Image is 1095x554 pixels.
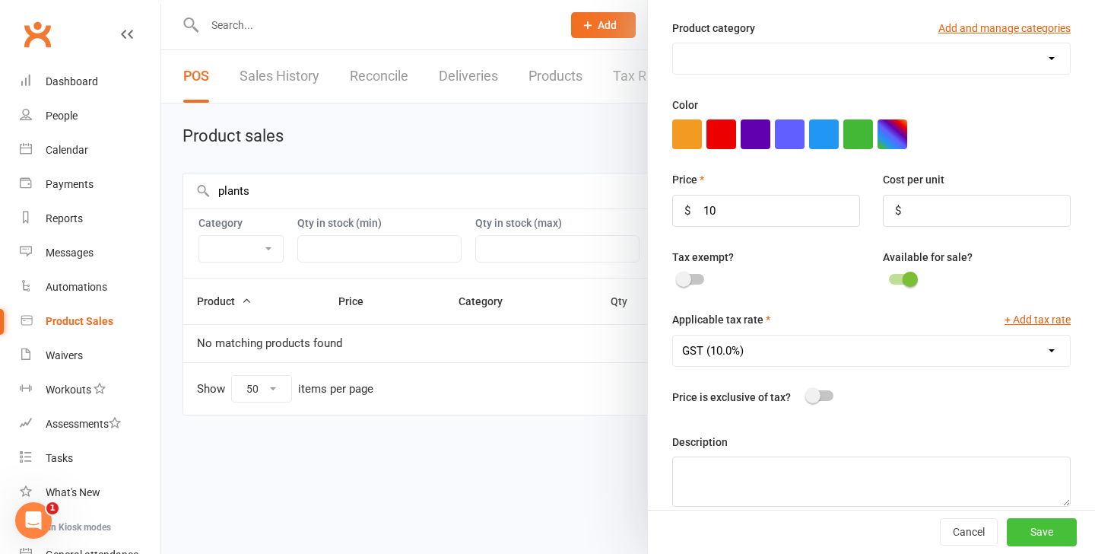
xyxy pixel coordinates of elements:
[46,315,113,327] div: Product Sales
[46,281,107,293] div: Automations
[20,202,160,236] a: Reports
[20,339,160,373] a: Waivers
[20,270,160,304] a: Automations
[672,249,734,266] label: Tax exempt?
[672,434,728,451] label: Description
[940,519,998,546] button: Cancel
[684,202,690,220] div: $
[672,389,791,406] label: Price is exclusive of tax?
[1005,311,1071,328] button: + Add tax rate
[20,407,160,441] a: Assessments
[46,384,91,396] div: Workouts
[20,65,160,99] a: Dashboard
[672,97,698,113] label: Color
[672,20,755,37] label: Product category
[46,418,121,430] div: Assessments
[20,373,160,407] a: Workouts
[18,15,56,53] a: Clubworx
[46,144,88,156] div: Calendar
[46,212,83,224] div: Reports
[46,178,94,190] div: Payments
[20,236,160,270] a: Messages
[20,476,160,510] a: What's New
[20,304,160,339] a: Product Sales
[46,247,94,259] div: Messages
[672,311,770,328] label: Applicable tax rate
[20,167,160,202] a: Payments
[883,171,944,188] label: Cost per unit
[938,20,1071,37] button: Add and manage categories
[895,202,901,220] div: $
[20,441,160,476] a: Tasks
[883,249,973,266] label: Available for sale?
[46,349,83,361] div: Waivers
[46,486,100,498] div: What's New
[46,75,98,88] div: Dashboard
[15,502,52,539] iframe: Intercom live chat
[672,171,704,188] label: Price
[20,133,160,167] a: Calendar
[1007,519,1077,546] button: Save
[46,110,78,122] div: People
[20,99,160,133] a: People
[46,502,59,514] span: 1
[46,452,73,464] div: Tasks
